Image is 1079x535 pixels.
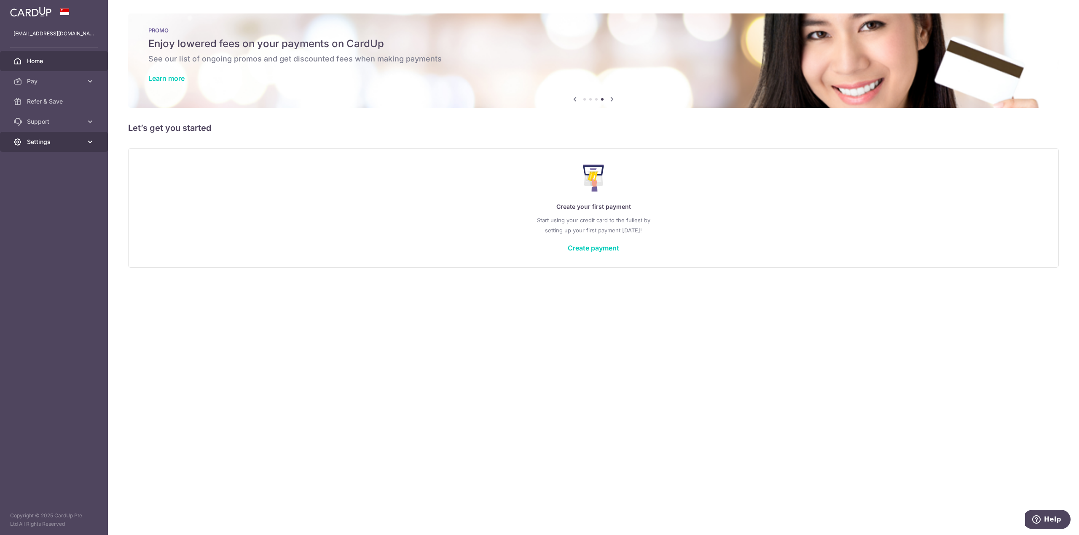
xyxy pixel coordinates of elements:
span: Support [27,117,83,126]
img: CardUp [10,7,51,17]
h6: See our list of ongoing promos and get discounted fees when making payments [148,54,1039,64]
p: Create your first payment [145,202,1041,212]
p: Start using your credit card to the fullest by setting up your first payment [DATE]! [145,215,1041,235]
h5: Enjoy lowered fees on your payments on CardUp [148,37,1039,51]
span: Refer & Save [27,97,83,106]
img: Make Payment [583,165,604,192]
p: [EMAIL_ADDRESS][DOMAIN_NAME] [13,29,94,38]
iframe: Opens a widget where you can find more information [1025,510,1071,531]
p: PROMO [148,27,1039,34]
span: Home [27,57,83,65]
h5: Let’s get you started [128,121,1059,135]
img: Latest Promos banner [128,13,1059,108]
span: Settings [27,138,83,146]
a: Create payment [568,244,619,252]
span: Pay [27,77,83,85]
a: Learn more [148,74,185,83]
